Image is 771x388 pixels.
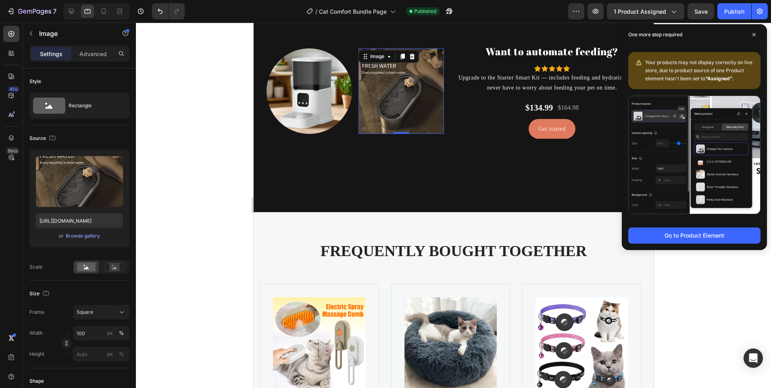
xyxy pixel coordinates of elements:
[107,350,113,358] div: px
[59,231,64,241] span: or
[29,350,44,358] label: Height
[105,328,115,338] button: %
[6,148,19,154] div: Beta
[107,330,113,337] div: px
[607,3,684,19] button: 1 product assigned
[73,326,129,340] input: px%
[29,309,44,316] label: Frame
[665,231,724,240] div: Go to Product Element
[36,156,123,207] img: preview-image
[79,50,107,58] p: Advanced
[117,349,126,359] button: px
[688,3,714,19] button: Save
[29,78,41,85] div: Style
[117,328,126,338] button: px
[628,227,761,244] button: Go to Product Element
[40,50,63,58] p: Settings
[694,8,708,15] span: Save
[29,263,42,271] div: Scale
[36,213,123,228] input: https://example.com/image.jpg
[66,232,100,240] div: Browse gallery
[254,23,654,388] iframe: Design area
[29,288,51,299] div: Size
[628,31,682,39] p: One more step required
[29,133,57,144] div: Source
[272,79,299,92] p: $134.99
[39,29,108,38] p: Image
[614,7,666,16] span: 1 product assigned
[29,330,43,337] label: Width
[73,305,129,319] button: Square
[744,348,763,368] div: Open Intercom Messenger
[275,96,322,116] a: Get started
[73,347,129,361] input: px%
[705,75,732,81] b: “Assigned”
[152,3,185,19] div: Undo/Redo
[119,350,124,358] div: %
[6,219,394,239] h2: FREQUENTLY BOUGHT TOGETHER
[8,86,19,92] div: 450
[315,7,317,16] span: /
[53,6,56,16] p: 7
[69,96,118,115] div: Rectangle
[3,3,60,19] button: 7
[414,8,436,15] span: Published
[319,7,387,16] span: Cat Comfort Bundle Page
[304,80,325,90] p: $164.98
[645,59,752,81] span: Your products may not display correctly on live store, due to product source of one Product eleme...
[717,3,751,19] button: Publish
[105,349,115,359] button: %
[77,309,93,316] span: Square
[285,101,312,111] div: Get started
[724,7,744,16] div: Publish
[65,232,100,240] button: Browse gallery
[29,378,44,385] div: Shape
[119,330,124,337] div: %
